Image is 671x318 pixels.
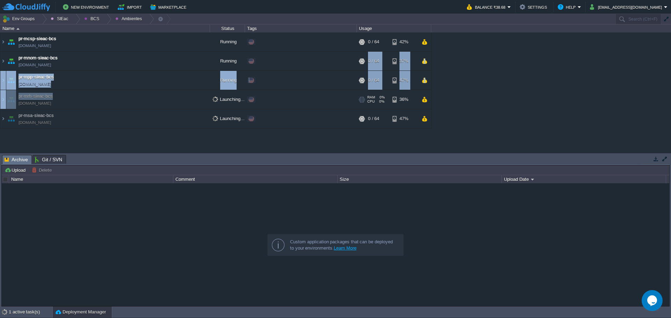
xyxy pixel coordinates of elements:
[502,175,666,183] div: Upload Date
[19,93,53,100] a: pr-mrh-sieac-bcs
[115,14,144,24] button: Ambientes
[6,71,16,90] img: AMDAwAAAACH5BAEAAAAALAAAAAABAAEAAAICRAEAOw==
[368,32,379,51] div: 0 / 64
[19,35,56,42] a: pr-mcsp-sieac-bcs
[210,52,245,71] div: Running
[377,99,384,104] span: 0%
[210,24,245,32] div: Status
[368,52,379,71] div: 0 / 64
[2,3,50,12] img: CloudJiffy
[392,90,415,109] div: 36%
[51,14,71,24] button: SIEac
[334,245,356,251] a: Learn More
[558,3,578,11] button: Help
[6,52,16,71] img: AMDAwAAAACH5BAEAAAAALAAAAAABAAEAAAICRAEAOw==
[212,97,245,102] span: Launching...
[63,3,111,11] button: New Environment
[174,175,337,183] div: Comment
[19,100,51,107] a: [DOMAIN_NAME]
[245,24,356,32] div: Tags
[118,3,144,11] button: Import
[368,71,379,90] div: 0 / 64
[590,3,664,11] button: [EMAIL_ADDRESS][DOMAIN_NAME]
[392,109,415,128] div: 47%
[0,32,6,51] img: AMDAwAAAACH5BAEAAAAALAAAAAABAAEAAAICRAEAOw==
[210,71,245,90] div: Running
[9,175,173,183] div: Name
[367,95,375,99] span: RAM
[9,306,52,318] div: 1 active task(s)
[84,14,102,24] button: BCS
[0,52,6,71] img: AMDAwAAAACH5BAEAAAAALAAAAAABAAEAAAICRAEAOw==
[2,14,37,24] button: Env Groups
[1,24,210,32] div: Name
[6,90,16,109] img: AMDAwAAAACH5BAEAAAAALAAAAAABAAEAAAICRAEAOw==
[35,155,62,164] span: Git / SVN
[5,167,28,173] button: Upload
[6,109,16,128] img: AMDAwAAAACH5BAEAAAAALAAAAAABAAEAAAICRAEAOw==
[368,109,379,128] div: 0 / 64
[32,167,54,173] button: Delete
[467,3,507,11] button: Balance ₹38.68
[19,74,54,81] a: pr-mpp-sieac-bcs
[5,155,28,164] span: Archive
[16,28,20,30] img: AMDAwAAAACH5BAEAAAAALAAAAAABAAEAAAICRAEAOw==
[210,32,245,51] div: Running
[378,95,385,99] span: 0%
[392,52,415,71] div: 37%
[19,119,51,126] a: [DOMAIN_NAME]
[150,3,188,11] button: Marketplace
[19,42,51,49] a: [DOMAIN_NAME]
[19,61,51,68] a: [DOMAIN_NAME]
[392,32,415,51] div: 42%
[338,175,502,183] div: Size
[56,309,106,316] button: Deployment Manager
[642,290,664,311] iframe: chat widget
[367,99,375,104] span: CPU
[357,24,431,32] div: Usage
[19,112,54,119] a: pr-msa-sieac-bcs
[392,71,415,90] div: 47%
[212,116,245,121] span: Launching...
[520,3,549,11] button: Settings
[19,81,51,88] a: [DOMAIN_NAME]
[0,71,6,90] img: AMDAwAAAACH5BAEAAAAALAAAAAABAAEAAAICRAEAOw==
[0,109,6,128] img: AMDAwAAAACH5BAEAAAAALAAAAAABAAEAAAICRAEAOw==
[19,54,58,61] a: pr-mnom-sieac-bcs
[6,32,16,51] img: AMDAwAAAACH5BAEAAAAALAAAAAABAAEAAAICRAEAOw==
[290,239,398,251] div: Custom application packages that can be deployed to your environments.
[0,90,6,109] img: AMDAwAAAACH5BAEAAAAALAAAAAABAAEAAAICRAEAOw==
